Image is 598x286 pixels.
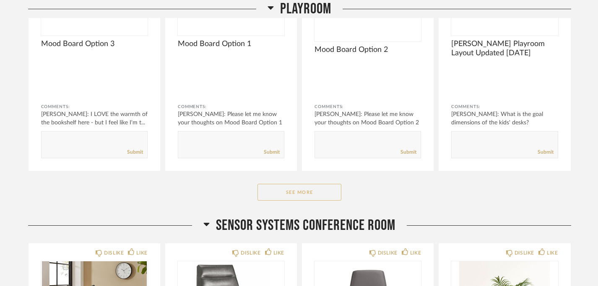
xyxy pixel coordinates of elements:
a: Submit [127,149,143,156]
span: Sensor Systems Conference Room [216,216,395,234]
div: Comments: [315,103,421,111]
div: DISLIKE [515,249,534,257]
div: Comments: [178,103,284,111]
div: [PERSON_NAME]: What is the goal dimensions of the kids' desks? [451,110,558,127]
div: [PERSON_NAME]: Please let me know your thoughts on Mood Board Option 2 [315,110,421,127]
a: Submit [538,149,554,156]
span: Mood Board Option 1 [178,39,284,49]
a: Submit [264,149,280,156]
button: See More [257,184,341,201]
span: Mood Board Option 3 [41,39,148,49]
div: DISLIKE [378,249,398,257]
div: [PERSON_NAME]: I LOVE the warmth of the bookshelf here - but I feel like I'm t... [41,110,148,127]
div: Comments: [451,103,558,111]
div: LIKE [136,249,147,257]
div: DISLIKE [104,249,124,257]
div: LIKE [547,249,558,257]
span: [PERSON_NAME] Playroom Layout Updated [DATE] [451,39,558,58]
div: [PERSON_NAME]: Please let me know your thoughts on Mood Board Option 1 [178,110,284,127]
div: LIKE [273,249,284,257]
span: Mood Board Option 2 [315,45,421,54]
div: Comments: [41,103,148,111]
div: DISLIKE [241,249,260,257]
a: Submit [400,149,416,156]
div: LIKE [410,249,421,257]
